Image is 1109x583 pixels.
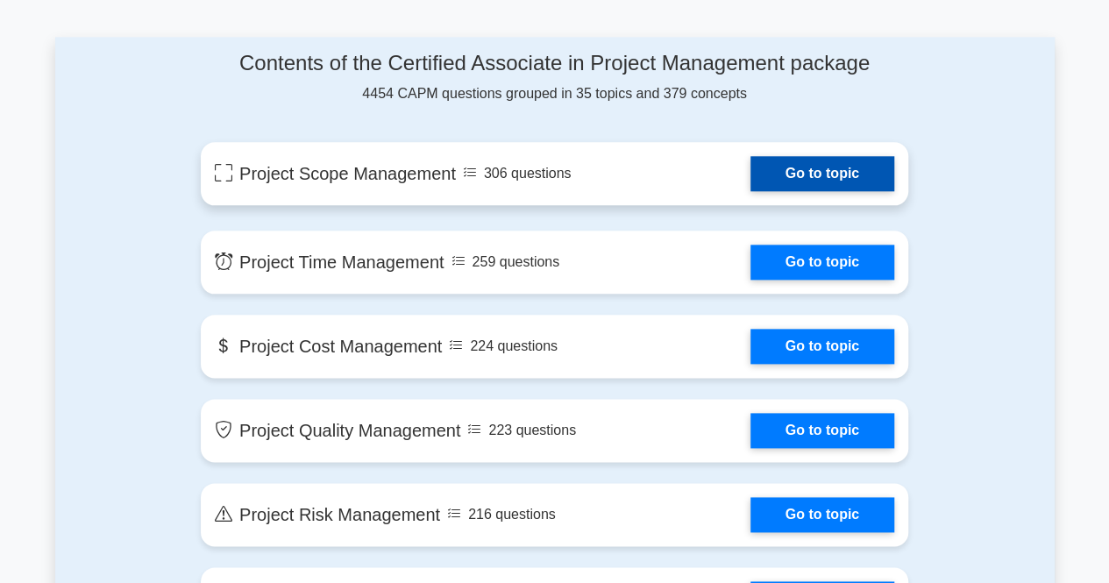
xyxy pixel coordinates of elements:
a: Go to topic [750,245,894,280]
a: Go to topic [750,413,894,448]
h4: Contents of the Certified Associate in Project Management package [201,51,908,76]
a: Go to topic [750,497,894,532]
div: 4454 CAPM questions grouped in 35 topics and 379 concepts [201,51,908,104]
a: Go to topic [750,329,894,364]
a: Go to topic [750,156,894,191]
